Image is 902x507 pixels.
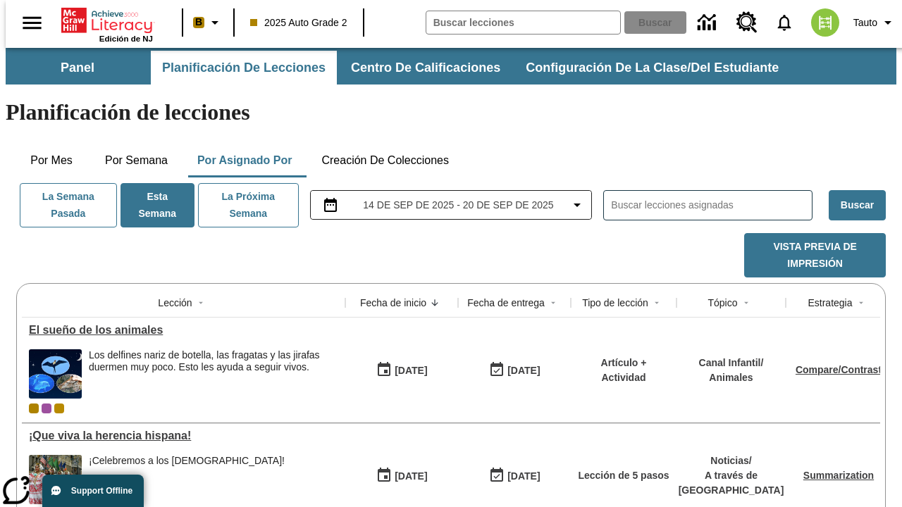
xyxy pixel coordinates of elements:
[708,296,737,310] div: Tópico
[371,357,432,384] button: 09/17/25: Primer día en que estuvo disponible la lección
[582,296,648,310] div: Tipo de lección
[853,15,877,30] span: Tauto
[395,362,427,380] div: [DATE]
[679,453,784,468] p: Noticias /
[507,362,540,380] div: [DATE]
[853,294,870,311] button: Sort
[679,468,784,498] p: A través de [GEOGRAPHIC_DATA]
[467,296,545,310] div: Fecha de entrega
[16,144,87,177] button: Por mes
[6,99,896,125] h1: Planificación de lecciones
[29,430,338,442] a: ¡Que viva la herencia hispana!, Lecciones
[121,183,194,227] button: Esta semana
[360,296,426,310] div: Fecha de inicio
[11,2,53,44] button: Abrir el menú lateral
[29,403,39,413] div: Clase actual
[61,5,153,43] div: Portada
[738,294,755,311] button: Sort
[42,475,144,507] button: Support Offline
[29,349,82,399] img: Fotos de una fragata, dos delfines nariz de botella y una jirafa sobre un fondo de noche estrellada.
[6,51,791,84] div: Subbarra de navegación
[728,4,766,42] a: Centro de recursos, Se abrirá en una pestaña nueva.
[426,11,620,34] input: Buscar campo
[578,468,669,483] p: Lección de 5 pasos
[803,4,848,41] button: Escoja un nuevo avatar
[54,403,64,413] div: New 2025 class
[158,296,192,310] div: Lección
[848,10,902,35] button: Perfil/Configuración
[484,357,545,384] button: 09/17/25: Último día en que podrá accederse la lección
[766,4,803,41] a: Notificaciones
[89,349,338,373] div: Los delfines nariz de botella, las fragatas y las jirafas duermen muy poco. Esto les ayuda a segu...
[578,356,669,385] p: Artículo + Actividad
[611,195,812,215] input: Buscar lecciones asignadas
[569,196,586,213] svg: Collapse Date Range Filter
[94,144,179,177] button: Por semana
[371,463,432,489] button: 09/15/25: Primer día en que estuvo disponible la lección
[811,8,839,37] img: avatar image
[29,324,338,337] div: El sueño de los animales
[744,233,886,277] button: Vista previa de impresión
[363,198,553,213] span: 14 de sep de 2025 - 20 de sep de 2025
[89,455,285,504] div: ¡Celebremos a los hispanoamericanos!
[7,51,148,84] button: Panel
[514,51,790,84] button: Configuración de la clase/del estudiante
[426,294,443,311] button: Sort
[198,183,299,227] button: La próxima semana
[99,35,153,43] span: Edición de NJ
[808,296,852,310] div: Estrategia
[250,15,347,30] span: 2025 Auto Grade 2
[20,183,117,227] button: La semana pasada
[192,294,209,311] button: Sort
[186,144,304,177] button: Por asignado por
[699,356,764,370] p: Canal Infantil /
[395,468,427,485] div: [DATE]
[187,10,229,35] button: Boost El color de la clase es anaranjado claro. Cambiar el color de la clase.
[89,455,285,467] div: ¡Celebremos a los [DEMOGRAPHIC_DATA]!
[151,51,337,84] button: Planificación de lecciones
[29,455,82,504] img: dos filas de mujeres hispanas en un desfile que celebra la cultura hispana. Las mujeres lucen col...
[29,324,338,337] a: El sueño de los animales, Lecciones
[310,144,460,177] button: Creación de colecciones
[316,196,586,213] button: Seleccione el intervalo de fechas opción del menú
[484,463,545,489] button: 09/21/25: Último día en que podrá accederse la lección
[89,349,338,399] div: Los delfines nariz de botella, las fragatas y las jirafas duermen muy poco. Esto les ayuda a segu...
[507,468,540,485] div: [DATE]
[340,51,512,84] button: Centro de calificaciones
[545,294,562,311] button: Sort
[42,403,51,413] div: OL 2025 Auto Grade 3
[195,13,202,31] span: B
[699,370,764,385] p: Animales
[803,470,874,481] a: Summarization
[829,190,886,220] button: Buscar
[6,48,896,84] div: Subbarra de navegación
[29,430,338,442] div: ¡Que viva la herencia hispana!
[71,486,132,496] span: Support Offline
[61,6,153,35] a: Portada
[648,294,665,311] button: Sort
[796,364,882,375] a: Compare/Contrast
[689,4,728,42] a: Centro de información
